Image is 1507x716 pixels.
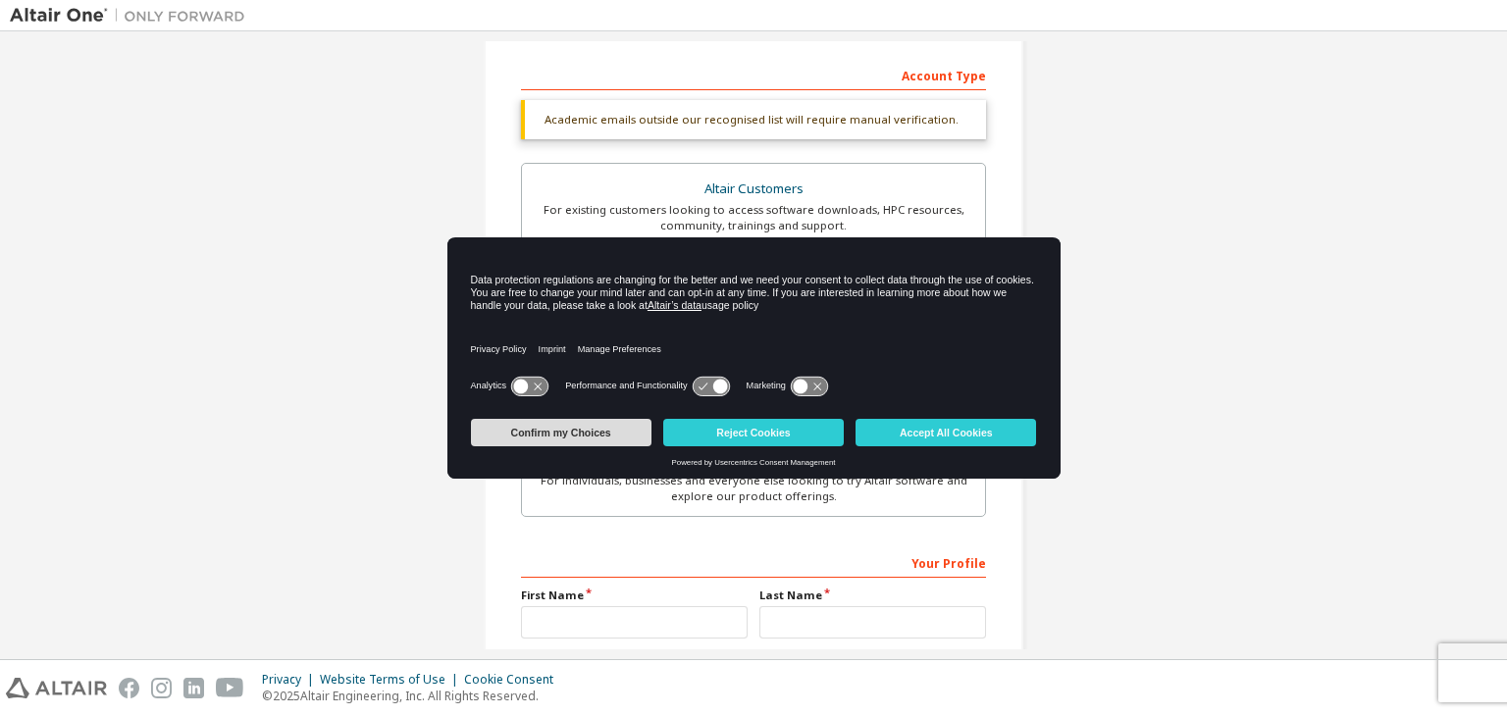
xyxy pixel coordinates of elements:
[119,678,139,698] img: facebook.svg
[151,678,172,698] img: instagram.svg
[6,678,107,698] img: altair_logo.svg
[183,678,204,698] img: linkedin.svg
[10,6,255,26] img: Altair One
[521,546,986,578] div: Your Profile
[464,672,565,688] div: Cookie Consent
[262,672,320,688] div: Privacy
[534,202,973,233] div: For existing customers looking to access software downloads, HPC resources, community, trainings ...
[521,59,986,90] div: Account Type
[216,678,244,698] img: youtube.svg
[320,672,464,688] div: Website Terms of Use
[262,688,565,704] p: © 2025 Altair Engineering, Inc. All Rights Reserved.
[521,100,986,139] div: Academic emails outside our recognised list will require manual verification.
[521,588,748,603] label: First Name
[759,588,986,603] label: Last Name
[534,176,973,203] div: Altair Customers
[534,473,973,504] div: For individuals, businesses and everyone else looking to try Altair software and explore our prod...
